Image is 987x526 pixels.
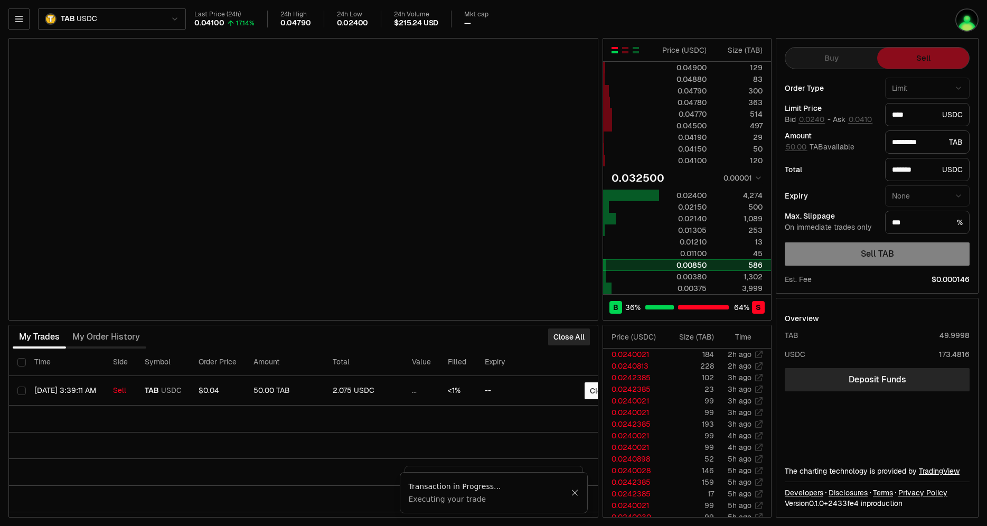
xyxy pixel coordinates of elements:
div: Est. Fee [785,274,812,285]
button: Select row [17,387,26,395]
time: 3h ago [728,396,751,406]
div: 0.04790 [660,86,707,96]
span: Bid - [785,115,831,125]
div: ... [412,386,431,396]
div: Time [723,332,751,342]
button: 0.00001 [720,172,763,184]
time: 4h ago [728,431,751,440]
td: 0.0240021 [603,349,664,360]
div: 17.14% [236,19,255,27]
span: B [613,302,618,313]
td: 0.0240021 [603,430,664,442]
th: Filled [439,349,476,376]
time: 5h ago [728,489,751,499]
div: Mkt cap [464,11,488,18]
div: 13 [716,237,763,247]
th: Symbol [136,349,190,376]
div: Limit Price [785,105,877,112]
div: % [885,211,970,234]
div: 0.04770 [660,109,707,119]
button: Show Sell Orders Only [621,46,629,54]
div: 0.04190 [660,132,707,143]
button: Close All [548,328,590,345]
div: 0.02400 [660,190,707,201]
div: 50 [716,144,763,154]
button: None [885,185,970,206]
div: 4,274 [716,190,763,201]
span: 2433fe4b4f3780576893ee9e941d06011a76ee7a [828,499,859,508]
div: USDC [885,103,970,126]
div: 0.04500 [660,120,707,131]
div: 83 [716,74,763,84]
th: Value [403,349,439,376]
div: 24h High [280,11,311,18]
th: Total [324,349,403,376]
div: Total [785,166,877,173]
td: 159 [664,476,715,488]
time: 3h ago [728,384,751,394]
div: Price ( USDC ) [612,332,664,342]
th: Order Price [190,349,245,376]
td: 0.0240021 [603,500,664,511]
td: 0.0240030 [603,511,664,523]
div: 0.01210 [660,237,707,247]
div: 2.075 USDC [333,386,395,396]
a: Terms [873,487,893,498]
td: 0.0240028 [603,465,664,476]
td: 146 [664,465,715,476]
span: TAB available [785,142,854,152]
div: Amount [785,132,877,139]
div: Sell [113,386,128,396]
td: 0.0242385 [603,372,664,383]
td: -- [476,376,548,406]
time: 3h ago [728,419,751,429]
div: 1,089 [716,213,763,224]
div: Max. Slippage [785,212,877,220]
div: 45 [716,248,763,259]
div: On immediate trades only [785,223,877,232]
div: 0.04150 [660,144,707,154]
div: 0.04100 [194,18,224,28]
time: 5h ago [728,512,751,522]
div: 363 [716,97,763,108]
div: USDC [785,349,805,360]
button: Show Buy Orders Only [632,46,640,54]
div: <1% [448,386,468,396]
div: Last Price (24h) [194,11,255,18]
button: Close [585,382,615,399]
div: 300 [716,86,763,96]
div: 0.00380 [660,271,707,282]
td: 228 [664,360,715,372]
div: 0.04790 [280,18,311,28]
td: 0.0242385 [603,476,664,488]
td: 184 [664,349,715,360]
td: 52 [664,453,715,465]
th: Side [105,349,136,376]
div: Size ( TAB ) [716,45,763,55]
div: 0.04100 [660,155,707,166]
td: 99 [664,500,715,511]
td: 17 [664,488,715,500]
time: [DATE] 3:39:11 AM [34,386,96,395]
div: Order Type [785,84,877,92]
span: $0.04 [199,386,219,395]
a: Privacy Policy [898,487,947,498]
td: 23 [664,383,715,395]
button: Show Buy and Sell Orders [610,46,619,54]
span: 36 % [625,302,641,313]
span: TAB [61,14,74,24]
div: 586 [716,260,763,270]
time: 5h ago [728,454,751,464]
button: My Order History [66,326,146,347]
div: Version 0.1.0 + in production [785,498,970,509]
time: 3h ago [728,408,751,417]
div: 49.9998 [939,330,970,341]
div: 24h Volume [394,11,438,18]
time: 3h ago [728,373,751,382]
div: Size ( TAB ) [673,332,714,342]
div: 0.04900 [660,62,707,73]
span: USDC [77,14,97,24]
div: 497 [716,120,763,131]
time: 2h ago [728,361,751,371]
td: 0.0240021 [603,407,664,418]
